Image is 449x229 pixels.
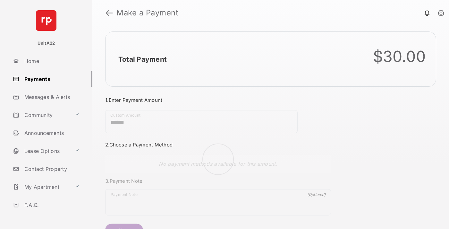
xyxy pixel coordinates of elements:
[10,53,92,69] a: Home
[373,47,426,66] div: $30.00
[116,9,178,17] strong: Make a Payment
[36,10,56,31] img: svg+xml;base64,PHN2ZyB4bWxucz0iaHR0cDovL3d3dy53My5vcmcvMjAwMC9zdmciIHdpZHRoPSI2NCIgaGVpZ2h0PSI2NC...
[10,125,92,141] a: Announcements
[105,142,331,148] h3: 2. Choose a Payment Method
[10,71,92,87] a: Payments
[38,40,55,47] p: UnitA22
[10,197,92,213] a: F.A.Q.
[105,178,331,184] h3: 3. Payment Note
[105,97,331,103] h3: 1. Enter Payment Amount
[10,107,72,123] a: Community
[10,89,92,105] a: Messages & Alerts
[118,55,167,63] h2: Total Payment
[10,179,72,195] a: My Apartment
[10,143,72,159] a: Lease Options
[10,161,92,177] a: Contact Property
